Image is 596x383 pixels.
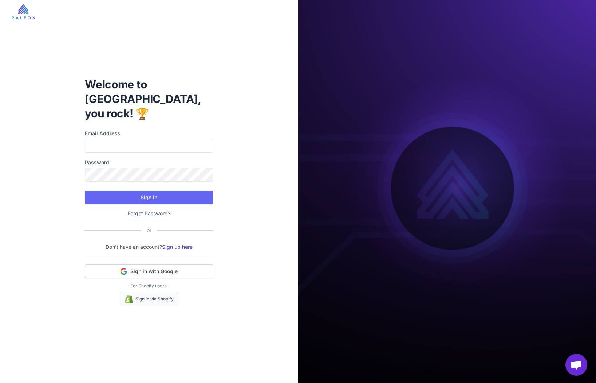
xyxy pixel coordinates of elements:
[85,191,213,204] button: Sign In
[162,244,193,250] a: Sign up here
[128,210,170,216] a: Forgot Password?
[85,283,213,289] p: For Shopify users:
[141,226,157,234] div: or
[85,77,213,121] h1: Welcome to [GEOGRAPHIC_DATA], you rock! 🏆
[85,129,213,137] label: Email Address
[85,264,213,278] button: Sign in with Google
[12,4,35,19] img: raleon-logo-whitebg.9aac0268.jpg
[130,268,178,275] span: Sign in with Google
[85,243,213,251] p: Don't have an account?
[120,292,178,306] a: Sign in via Shopify
[85,159,213,167] label: Password
[565,354,587,376] div: Open chat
